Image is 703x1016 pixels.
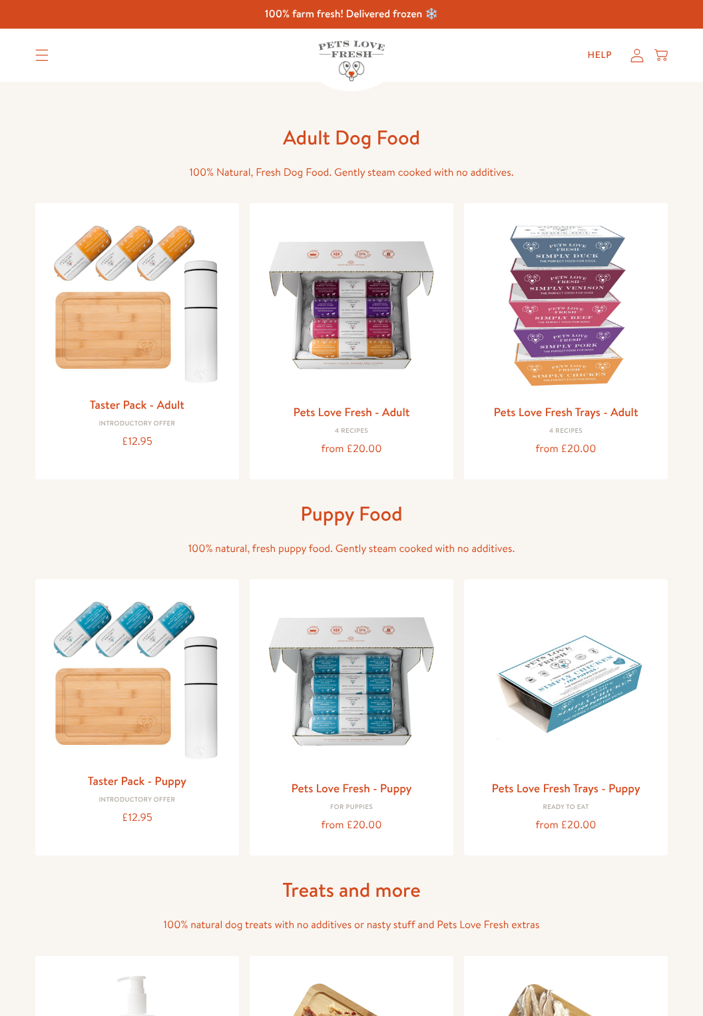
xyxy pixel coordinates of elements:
div: £12.95 [46,809,228,827]
img: Pets Love Fresh - Adult [260,214,443,396]
div: Ready to eat [475,804,657,812]
a: Pets Love Fresh Trays - Adult [494,403,638,420]
a: Help [577,42,622,69]
div: Introductory Offer [46,796,228,804]
div: from £20.00 [475,440,657,458]
img: Pets Love Fresh - Puppy [260,590,443,772]
h1: Adult Dog Food [138,125,565,150]
a: Pets Love Fresh - Puppy [291,780,411,796]
div: 4 Recipes [260,427,443,435]
div: Introductory Offer [46,420,228,428]
a: Taster Pack - Puppy [88,772,186,789]
img: Pets Love Fresh [318,41,385,81]
h1: Puppy Food [138,501,565,527]
img: Taster Pack - Puppy [46,590,228,765]
div: £12.95 [46,433,228,451]
a: Taster Pack - Adult [90,396,184,413]
img: Pets Love Fresh Trays - Adult [475,214,657,396]
a: Pets Love Fresh - Adult [293,403,409,420]
img: Pets Love Fresh Trays - Puppy [475,590,657,772]
div: For puppies [260,804,443,812]
span: 100% natural, fresh puppy food. Gently steam cooked with no additives. [188,541,515,556]
span: 100% Natural, Fresh Dog Food. Gently steam cooked with no additives. [189,165,513,180]
h1: Treats and more [138,877,565,903]
div: from £20.00 [475,816,657,834]
a: Pets Love Fresh Trays - Puppy [492,780,640,796]
span: 100% natural dog treats with no additives or nasty stuff and Pets Love Fresh extras [164,917,540,932]
div: 4 Recipes [475,427,657,435]
summary: Translation missing: en.sections.header.menu [25,39,59,72]
img: Taster Pack - Adult [46,214,228,389]
div: from £20.00 [260,816,443,834]
div: from £20.00 [260,440,443,458]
